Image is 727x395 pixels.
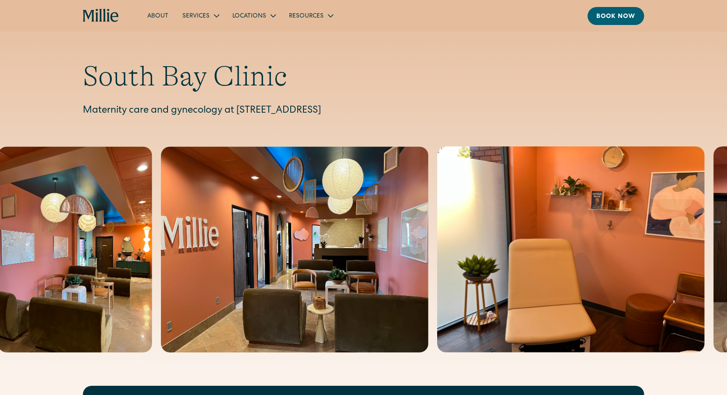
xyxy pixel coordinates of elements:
div: Resources [289,12,324,21]
a: home [83,9,119,23]
div: Locations [232,12,266,21]
div: Services [182,12,210,21]
p: Maternity care and gynecology at [STREET_ADDRESS] [83,104,644,118]
a: About [140,8,175,23]
div: Services [175,8,225,23]
div: Book now [596,12,635,21]
div: Resources [282,8,339,23]
div: Locations [225,8,282,23]
h1: South Bay Clinic [83,60,644,93]
a: Book now [588,7,644,25]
